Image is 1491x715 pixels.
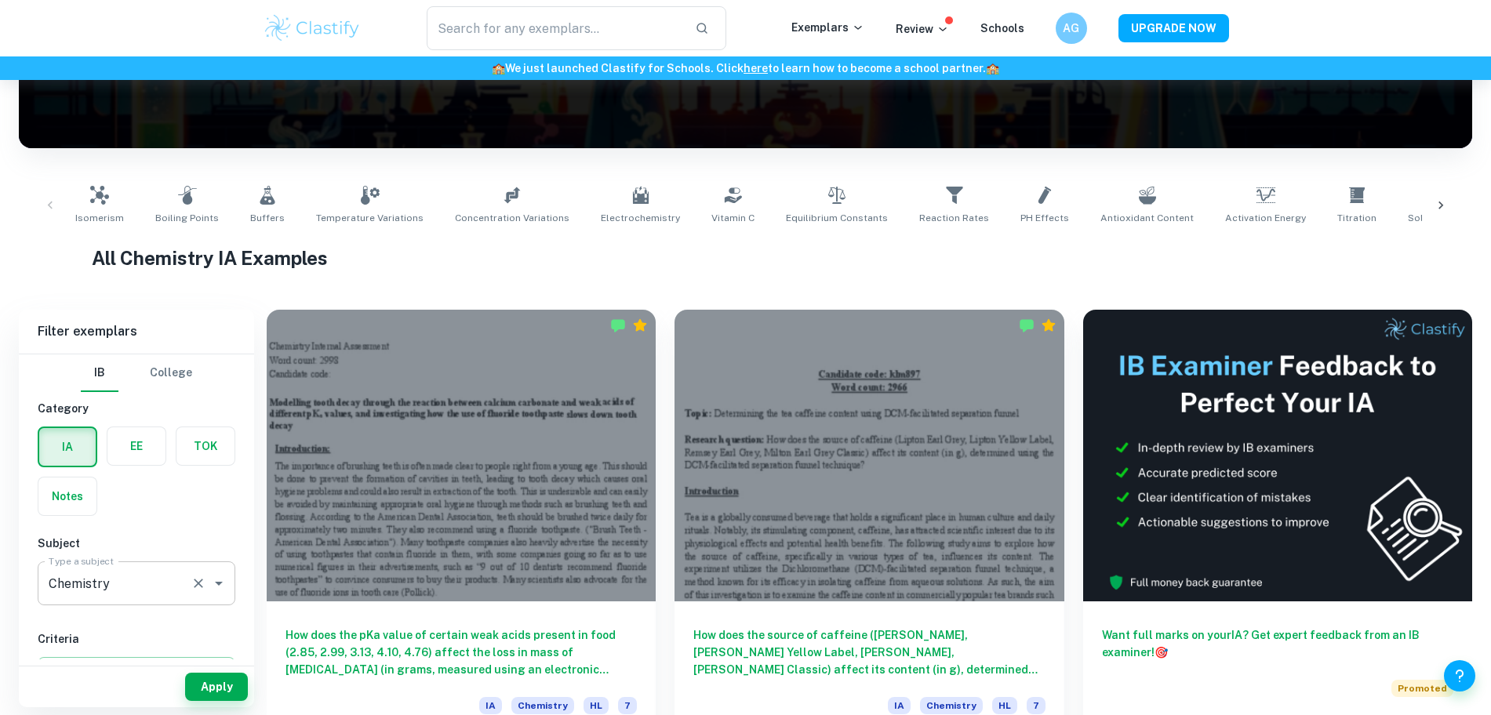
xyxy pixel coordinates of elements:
h6: We just launched Clastify for Schools. Click to learn how to become a school partner. [3,60,1488,77]
button: TOK [176,427,235,465]
span: Reaction Rates [919,211,989,225]
button: IA [39,428,96,466]
div: Premium [1041,318,1056,333]
p: Exemplars [791,19,864,36]
span: pH Effects [1020,211,1069,225]
h6: Criteria [38,630,235,648]
span: Titration [1337,211,1376,225]
img: Clastify logo [263,13,362,44]
span: Boiling Points [155,211,219,225]
h6: How does the source of caffeine ([PERSON_NAME], [PERSON_NAME] Yellow Label, [PERSON_NAME], [PERSO... [693,626,1045,678]
input: Search for any exemplars... [427,6,683,50]
span: Activation Energy [1225,211,1306,225]
button: AG [1056,13,1087,44]
span: Isomerism [75,211,124,225]
span: Chemistry [920,697,983,714]
span: 🎯 [1155,646,1168,659]
span: Temperature Variations [316,211,424,225]
button: Notes [38,477,96,515]
h1: All Chemistry IA Examples [92,244,1400,272]
img: Marked [610,318,626,333]
p: Review [896,20,949,38]
span: HL [992,697,1017,714]
h6: Want full marks on your IA ? Get expert feedback from an IB examiner! [1102,626,1453,661]
span: 7 [1027,697,1046,714]
span: Antioxidant Content [1100,211,1194,225]
span: Buffers [250,211,285,225]
span: 7 [618,697,637,714]
span: IA [479,697,502,714]
button: Apply [185,673,248,701]
span: HL [584,697,609,714]
span: Equilibrium Constants [786,211,888,225]
h6: How does the pKa value of certain weak acids present in food (2.85, 2.99, 3.13, 4.10, 4.76) affec... [285,626,637,678]
div: Premium [632,318,648,333]
button: UPGRADE NOW [1118,14,1229,42]
button: Select [38,657,235,685]
span: 🏫 [986,62,999,74]
h6: Subject [38,535,235,552]
h6: AG [1062,20,1080,37]
a: here [744,62,768,74]
button: IB [81,354,118,392]
button: Open [208,572,230,594]
span: Solubility [1408,211,1452,225]
a: Schools [980,22,1024,34]
label: Type a subject [49,554,114,568]
button: Help and Feedback [1444,660,1475,691]
span: Chemistry [511,697,574,714]
span: Promoted [1391,680,1453,697]
button: EE [107,427,165,465]
span: Electrochemistry [601,211,680,225]
button: College [150,354,192,392]
span: Vitamin C [711,211,755,225]
span: Concentration Variations [455,211,569,225]
div: Filter type choice [81,354,192,392]
h6: Filter exemplars [19,310,254,354]
img: Marked [1019,318,1035,333]
span: 🏫 [492,62,505,74]
button: Clear [187,572,209,594]
span: IA [888,697,911,714]
h6: Category [38,400,235,417]
img: Thumbnail [1083,310,1472,601]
